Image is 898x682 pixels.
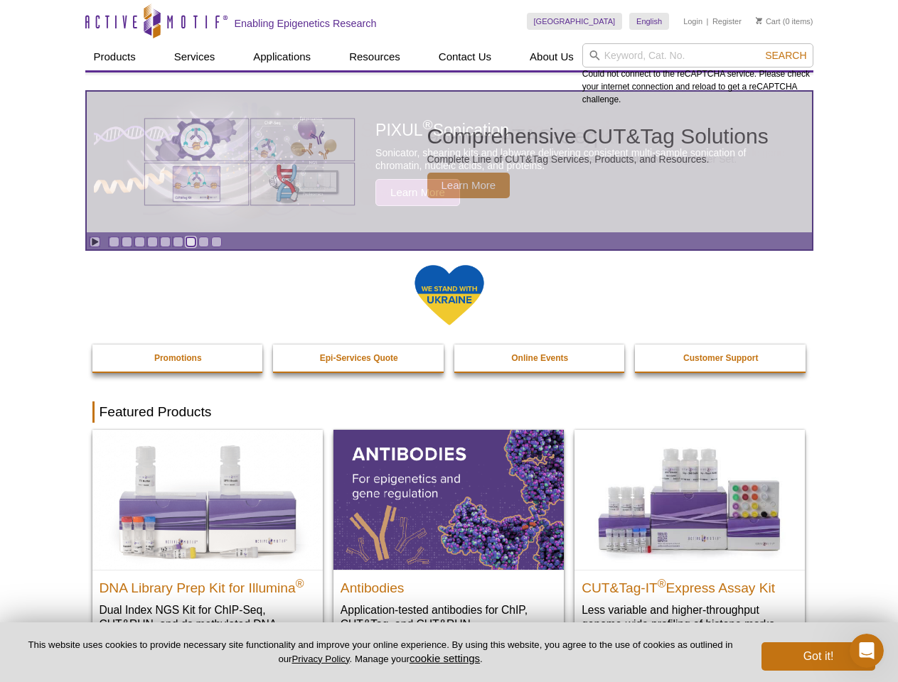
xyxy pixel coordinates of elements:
h2: DNA Library Prep Kit for Illumina [100,574,316,595]
a: Go to slide 2 [122,237,132,247]
a: Toggle autoplay [90,237,100,247]
h2: Featured Products [92,401,806,423]
a: Customer Support [635,345,807,372]
a: Go to slide 9 [211,237,222,247]
a: Go to slide 8 [198,237,209,247]
h2: Antibodies [341,574,557,595]
a: Services [166,43,224,70]
a: Online Events [454,345,626,372]
button: Search [761,49,811,62]
img: Various genetic charts and diagrams. [143,117,356,207]
sup: ® [296,577,304,589]
a: Products [85,43,144,70]
a: Go to slide 5 [160,237,171,247]
a: Go to slide 1 [109,237,119,247]
img: Your Cart [756,17,762,24]
a: CUT&Tag-IT® Express Assay Kit CUT&Tag-IT®Express Assay Kit Less variable and higher-throughput ge... [574,430,805,645]
p: Application-tested antibodies for ChIP, CUT&Tag, and CUT&RUN. [341,602,557,632]
strong: Online Events [511,353,568,363]
a: Go to slide 4 [147,237,158,247]
a: Privacy Policy [292,654,349,664]
a: Register [712,16,742,26]
img: We Stand With Ukraine [414,264,485,327]
img: CUT&Tag-IT® Express Assay Kit [574,430,805,569]
a: Resources [341,43,409,70]
sup: ® [658,577,666,589]
a: Cart [756,16,781,26]
a: Go to slide 7 [186,237,196,247]
li: (0 items) [756,13,813,30]
p: Dual Index NGS Kit for ChIP-Seq, CUT&RUN, and ds methylated DNA assays. [100,602,316,646]
img: All Antibodies [333,430,564,569]
a: Contact Us [430,43,500,70]
a: Applications [245,43,319,70]
article: Comprehensive CUT&Tag Solutions [87,92,812,232]
input: Keyword, Cat. No. [582,43,813,67]
li: | [707,13,709,30]
a: Promotions [92,345,264,372]
span: Search [765,50,806,61]
button: Got it! [761,642,875,671]
strong: Promotions [154,353,202,363]
div: Could not connect to the reCAPTCHA service. Please check your internet connection and reload to g... [582,43,813,106]
a: Go to slide 6 [173,237,183,247]
p: This website uses cookies to provide necessary site functionality and improve your online experie... [23,639,738,666]
h2: Comprehensive CUT&Tag Solutions [427,126,769,147]
strong: Customer Support [683,353,758,363]
a: Login [683,16,702,26]
img: DNA Library Prep Kit for Illumina [92,430,323,569]
a: English [629,13,669,30]
strong: Epi-Services Quote [320,353,398,363]
a: About Us [521,43,582,70]
a: Various genetic charts and diagrams. Comprehensive CUT&Tag Solutions Complete Line of CUT&Tag Ser... [87,92,812,232]
span: Learn More [427,173,511,198]
a: Go to slide 3 [134,237,145,247]
iframe: Intercom live chat [850,634,884,668]
button: cookie settings [410,652,480,664]
p: Complete Line of CUT&Tag Services, Products, and Resources. [427,153,769,166]
h2: Enabling Epigenetics Research [235,17,377,30]
a: Epi-Services Quote [273,345,445,372]
p: Less variable and higher-throughput genome-wide profiling of histone marks​. [582,602,798,632]
a: DNA Library Prep Kit for Illumina DNA Library Prep Kit for Illumina® Dual Index NGS Kit for ChIP-... [92,430,323,659]
a: [GEOGRAPHIC_DATA] [527,13,623,30]
h2: CUT&Tag-IT Express Assay Kit [582,574,798,595]
a: All Antibodies Antibodies Application-tested antibodies for ChIP, CUT&Tag, and CUT&RUN. [333,430,564,645]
